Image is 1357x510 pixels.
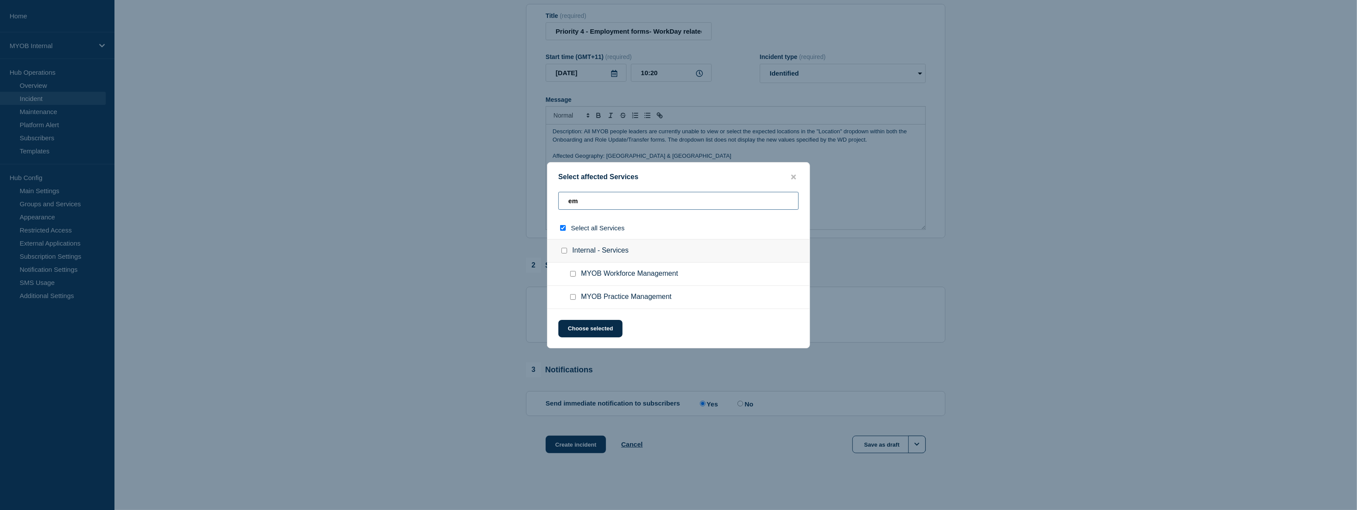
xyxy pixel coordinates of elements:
input: Search [558,192,799,210]
div: Select affected Services [547,173,810,181]
input: select all checkbox [560,225,566,231]
span: MYOB Practice Management [581,293,672,302]
button: Choose selected [558,320,623,337]
span: Select all Services [571,224,625,232]
span: MYOB Workforce Management [581,270,678,278]
input: Internal - Services checkbox [561,248,567,253]
div: Internal - Services [547,239,810,263]
input: MYOB Practice Management checkbox [570,294,576,300]
button: close button [789,173,799,181]
input: MYOB Workforce Management checkbox [570,271,576,277]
